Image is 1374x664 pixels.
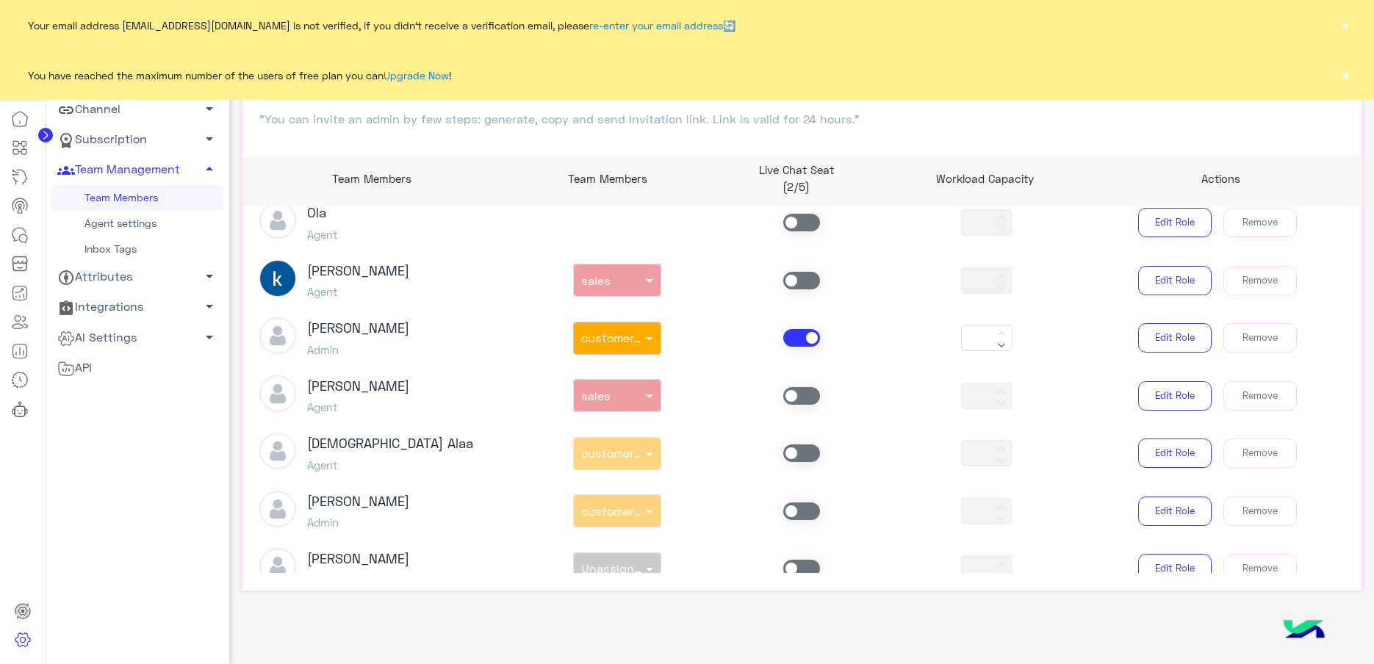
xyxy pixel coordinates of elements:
img: defaultAdmin.png [259,202,296,239]
a: re-enter your email address [589,19,723,32]
span: arrow_drop_down [201,100,218,118]
span: You have reached the maximum number of the users of free plan you can ! [28,68,451,83]
button: Remove [1223,323,1297,353]
img: defaultAdmin.png [259,491,296,527]
h3: [DEMOGRAPHIC_DATA] alaa [307,436,473,452]
h5: Agent [307,285,409,298]
p: Live Chat Seat [713,162,880,178]
h5: Agent [307,458,473,472]
p: Team Members [242,170,503,187]
span: arrow_drop_down [201,130,218,148]
button: Remove [1223,439,1297,468]
h3: [PERSON_NAME] [307,320,409,336]
a: AI Settings [51,322,223,353]
a: Subscription [51,125,223,155]
a: Team Management [51,155,223,185]
img: defaultAdmin.png [259,548,296,585]
button: Edit Role [1138,381,1212,411]
a: Integrations [51,292,223,322]
a: Inbox Tags [51,237,223,262]
a: Upgrade Now [384,69,449,82]
button: Remove [1223,266,1297,295]
button: × [1337,68,1352,82]
button: Remove [1223,554,1297,583]
p: (2/5) [713,178,880,195]
p: "You can invite an admin by few steps: generate, copy and send Invitation link. Link is valid for... [259,110,1345,128]
button: Edit Role [1138,497,1212,526]
span: arrow_drop_down [201,328,218,346]
h3: [PERSON_NAME] [307,551,409,567]
a: API [51,353,223,383]
h5: Admin [307,516,409,529]
h3: ola [307,205,337,221]
button: Edit Role [1138,554,1212,583]
img: defaultAdmin.png [259,433,296,469]
button: Remove [1223,381,1297,411]
span: arrow_drop_down [201,267,218,285]
button: Edit Role [1138,208,1212,237]
button: Edit Role [1138,323,1212,353]
span: API [57,358,92,378]
img: ACg8ocJgZrH2hNVmQ3Xh4ROP4VqwmVODDK370JLJ8G7KijOnTKt7Mg=s96-c [259,260,296,297]
p: Actions [1090,170,1351,187]
span: arrow_drop_down [201,297,218,315]
span: arrow_drop_up [201,160,218,178]
h5: Agent [307,400,409,414]
span: Your email address [EMAIL_ADDRESS][DOMAIN_NAME] is not verified, if you didn't receive a verifica... [28,18,735,33]
a: Channel [51,95,223,125]
img: defaultAdmin.png [259,317,296,354]
button: × [1337,18,1352,32]
img: hulul-logo.png [1278,605,1330,657]
img: defaultAdmin.png [259,375,296,412]
button: Remove [1223,208,1297,237]
h5: Admin [307,343,409,356]
h3: [PERSON_NAME] [307,494,409,510]
p: Team Members [525,170,691,187]
p: Workload Capacity [902,170,1068,187]
h5: Agent [307,228,337,241]
a: Team Members [51,185,223,211]
a: Attributes [51,262,223,292]
button: Edit Role [1138,439,1212,468]
button: Remove [1223,497,1297,526]
button: Edit Role [1138,266,1212,295]
a: Agent settings [51,211,223,237]
h3: [PERSON_NAME] [307,263,409,279]
h3: [PERSON_NAME] [307,378,409,394]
